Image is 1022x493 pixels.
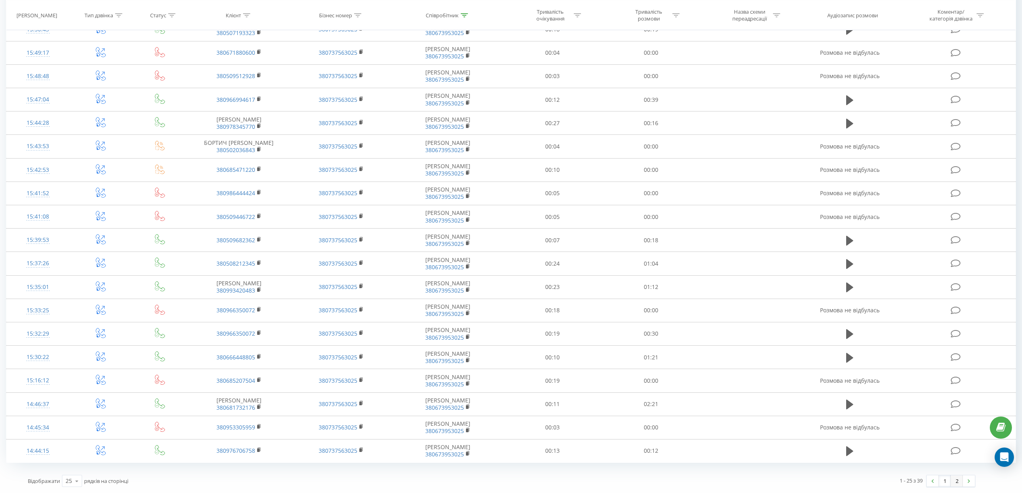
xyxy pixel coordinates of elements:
td: 00:05 [503,205,602,229]
a: 380508212345 [216,260,255,267]
div: 1 - 25 з 39 [900,476,923,485]
td: [PERSON_NAME] [393,299,503,322]
a: 380507193323 [216,29,255,37]
td: [PERSON_NAME] [393,252,503,275]
td: [PERSON_NAME] [393,229,503,252]
span: Розмова не відбулась [820,142,880,150]
td: [PERSON_NAME] [188,392,290,416]
td: 00:16 [602,111,700,135]
span: Розмова не відбулась [820,213,880,221]
div: 15:47:04 [14,92,61,107]
td: 00:27 [503,111,602,135]
div: Статус [150,12,166,19]
div: 15:35:01 [14,279,61,295]
a: 380673953025 [425,427,464,435]
div: 15:39:53 [14,232,61,248]
a: 380986444424 [216,189,255,197]
a: 1 [939,475,951,487]
td: [PERSON_NAME] [393,369,503,392]
td: [PERSON_NAME] [393,111,503,135]
div: 15:44:28 [14,115,61,131]
div: Тривалість розмови [627,8,670,22]
td: [PERSON_NAME] [393,275,503,299]
td: [PERSON_NAME] [393,439,503,462]
a: 380673953025 [425,193,464,200]
a: 380673953025 [425,380,464,388]
a: 380737563025 [319,49,357,56]
a: 380673953025 [425,357,464,365]
a: 380737563025 [319,423,357,431]
div: Клієнт [226,12,241,19]
span: Розмова не відбулась [820,423,880,431]
td: [PERSON_NAME] [393,416,503,439]
td: [PERSON_NAME] [393,205,503,229]
a: 380673953025 [425,287,464,294]
td: 00:39 [602,88,700,111]
a: 2 [951,475,963,487]
td: 00:00 [602,158,700,182]
div: Тип дзвінка [84,12,113,19]
td: 00:18 [602,229,700,252]
a: 380737563025 [319,119,357,127]
a: 380666448805 [216,353,255,361]
td: 00:11 [503,392,602,416]
a: 380737563025 [319,166,357,173]
td: 00:05 [503,182,602,205]
td: 00:00 [602,135,700,158]
td: 00:24 [503,252,602,275]
div: 15:32:29 [14,326,61,342]
a: 380966994617 [216,96,255,103]
td: 02:21 [602,392,700,416]
a: 380966350072 [216,306,255,314]
td: 00:23 [503,275,602,299]
td: [PERSON_NAME] [393,64,503,88]
td: 00:04 [503,41,602,64]
span: Розмова не відбулась [820,377,880,384]
td: [PERSON_NAME] [393,41,503,64]
td: 00:30 [602,322,700,345]
td: 00:18 [503,299,602,322]
div: 15:16:12 [14,373,61,388]
a: 380673953025 [425,76,464,83]
td: [PERSON_NAME] [188,275,290,299]
td: [PERSON_NAME] [393,322,503,345]
a: 380737563025 [319,306,357,314]
td: 00:00 [602,205,700,229]
span: Розмова не відбулась [820,306,880,314]
a: 380673953025 [425,310,464,318]
div: 15:41:08 [14,209,61,225]
td: [PERSON_NAME] [393,88,503,111]
div: 14:44:15 [14,443,61,459]
td: 01:04 [602,252,700,275]
td: 00:03 [503,416,602,439]
a: 380737563025 [319,213,357,221]
td: [PERSON_NAME] [393,158,503,182]
a: 380673953025 [425,146,464,154]
div: Аудіозапис розмови [827,12,878,19]
td: [PERSON_NAME] [393,182,503,205]
td: 00:07 [503,229,602,252]
a: 380978345770 [216,123,255,130]
a: 380509682362 [216,236,255,244]
div: Співробітник [426,12,459,19]
a: 380673953025 [425,217,464,224]
td: 00:19 [503,369,602,392]
td: 00:10 [503,346,602,369]
a: 380673953025 [425,240,464,248]
td: 00:12 [503,88,602,111]
td: 00:04 [503,135,602,158]
a: 380737563025 [319,400,357,408]
a: 380671880600 [216,49,255,56]
div: 15:48:48 [14,68,61,84]
a: 380976706758 [216,447,255,454]
a: 380673953025 [425,29,464,37]
div: 25 [66,477,72,485]
td: 00:00 [602,182,700,205]
a: 380502036843 [216,146,255,154]
span: рядків на сторінці [84,477,128,485]
a: 380673953025 [425,52,464,60]
a: 380737563025 [319,260,357,267]
a: 380673953025 [425,263,464,271]
div: Бізнес номер [319,12,352,19]
a: 380685207504 [216,377,255,384]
